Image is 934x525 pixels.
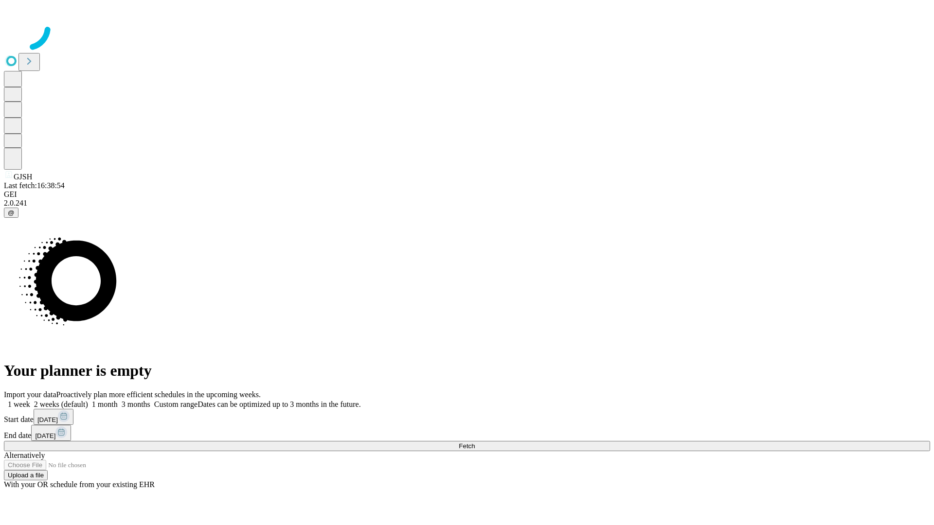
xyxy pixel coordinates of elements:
[8,209,15,216] span: @
[198,400,360,408] span: Dates can be optimized up to 3 months in the future.
[4,441,930,451] button: Fetch
[122,400,150,408] span: 3 months
[35,432,55,439] span: [DATE]
[4,181,65,190] span: Last fetch: 16:38:54
[14,173,32,181] span: GJSH
[4,409,930,425] div: Start date
[34,400,88,408] span: 2 weeks (default)
[4,190,930,199] div: GEI
[4,362,930,380] h1: Your planner is empty
[37,416,58,423] span: [DATE]
[4,480,155,489] span: With your OR schedule from your existing EHR
[4,425,930,441] div: End date
[4,451,45,459] span: Alternatively
[4,208,18,218] button: @
[459,442,475,450] span: Fetch
[34,409,73,425] button: [DATE]
[31,425,71,441] button: [DATE]
[92,400,118,408] span: 1 month
[4,390,56,399] span: Import your data
[4,470,48,480] button: Upload a file
[8,400,30,408] span: 1 week
[56,390,261,399] span: Proactively plan more efficient schedules in the upcoming weeks.
[4,199,930,208] div: 2.0.241
[154,400,198,408] span: Custom range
